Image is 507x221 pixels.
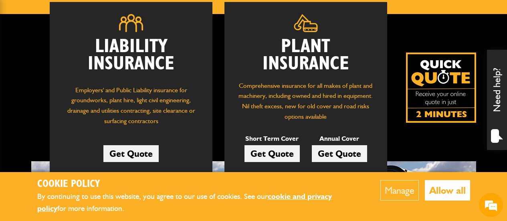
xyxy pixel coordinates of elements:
a: Get Quote [312,145,367,162]
p: Annual Cover [312,134,367,144]
a: Get Quote [103,145,159,162]
h2: Cookie Policy [37,178,356,191]
h2: Plant Insurance [236,38,375,73]
div: Need help? [487,50,507,150]
p: Short Term Cover [244,134,300,144]
a: Get Quote [244,145,300,162]
button: Manage [380,180,419,201]
p: Comprehensive insurance for all makes of plant and machinery, including owned and hired in equipm... [236,81,375,122]
a: cookie and privacy policy [37,192,332,213]
h2: Liability Insurance [62,38,200,77]
p: By continuing to use this website, you agree to our use of cookies. See our for more information. [37,191,356,215]
img: Quick Quote [406,53,476,123]
p: Employers' and Public Liability insurance for groundworks, plant hire, light civil engineering, d... [62,85,200,130]
a: Get your insurance quote isn just 2-minutes [406,53,476,123]
button: Allow all [425,180,470,201]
